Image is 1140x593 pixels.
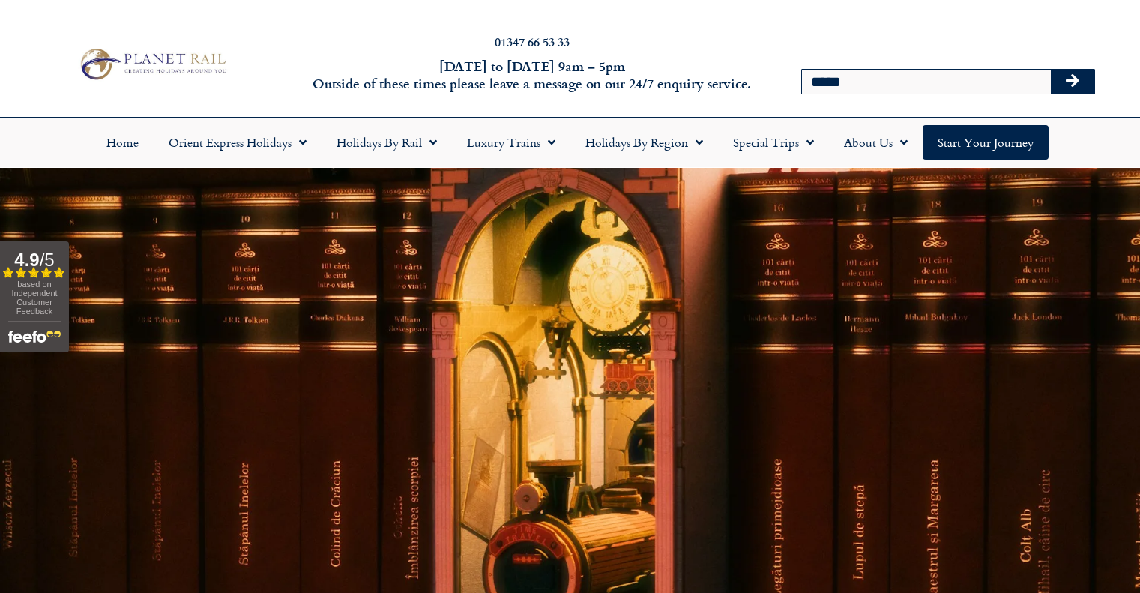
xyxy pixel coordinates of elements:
[7,125,1133,160] nav: Menu
[570,125,718,160] a: Holidays by Region
[308,58,756,93] h6: [DATE] to [DATE] 9am – 5pm Outside of these times please leave a message on our 24/7 enquiry serv...
[322,125,452,160] a: Holidays by Rail
[452,125,570,160] a: Luxury Trains
[1051,70,1094,94] button: Search
[154,125,322,160] a: Orient Express Holidays
[91,125,154,160] a: Home
[829,125,923,160] a: About Us
[923,125,1049,160] a: Start your Journey
[74,45,230,83] img: Planet Rail Train Holidays Logo
[495,33,570,50] a: 01347 66 53 33
[718,125,829,160] a: Special Trips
